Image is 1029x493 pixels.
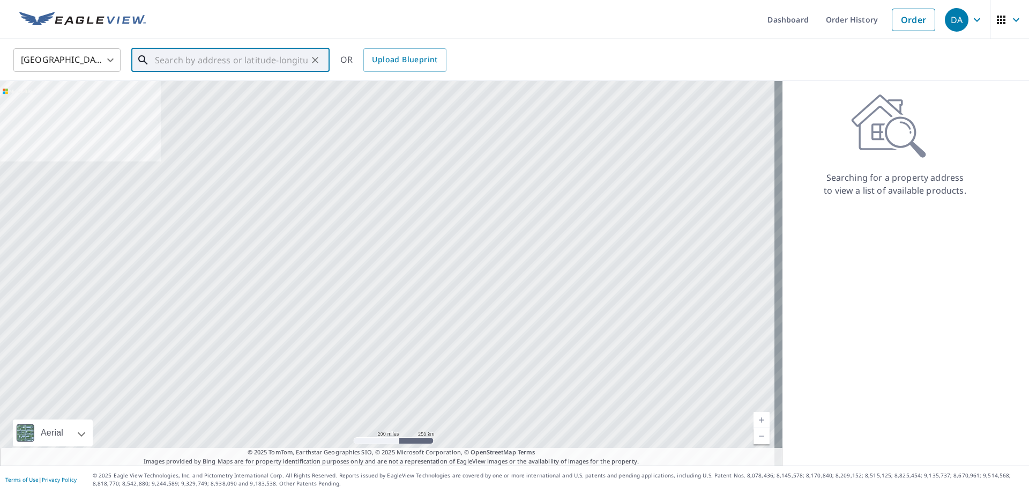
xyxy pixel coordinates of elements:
[93,472,1024,488] p: © 2025 Eagle View Technologies, Inc. and Pictometry International Corp. All Rights Reserved. Repo...
[5,476,77,483] p: |
[19,12,146,28] img: EV Logo
[892,9,935,31] a: Order
[5,476,39,483] a: Terms of Use
[340,48,446,72] div: OR
[13,45,121,75] div: [GEOGRAPHIC_DATA]
[42,476,77,483] a: Privacy Policy
[155,45,308,75] input: Search by address or latitude-longitude
[308,53,323,68] button: Clear
[38,420,66,446] div: Aerial
[372,53,437,67] span: Upload Blueprint
[823,171,967,197] p: Searching for a property address to view a list of available products.
[754,428,770,444] a: Current Level 5, Zoom Out
[945,8,968,32] div: DA
[518,448,535,456] a: Terms
[13,420,93,446] div: Aerial
[363,48,446,72] a: Upload Blueprint
[248,448,535,457] span: © 2025 TomTom, Earthstar Geographics SIO, © 2025 Microsoft Corporation, ©
[471,448,516,456] a: OpenStreetMap
[754,412,770,428] a: Current Level 5, Zoom In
